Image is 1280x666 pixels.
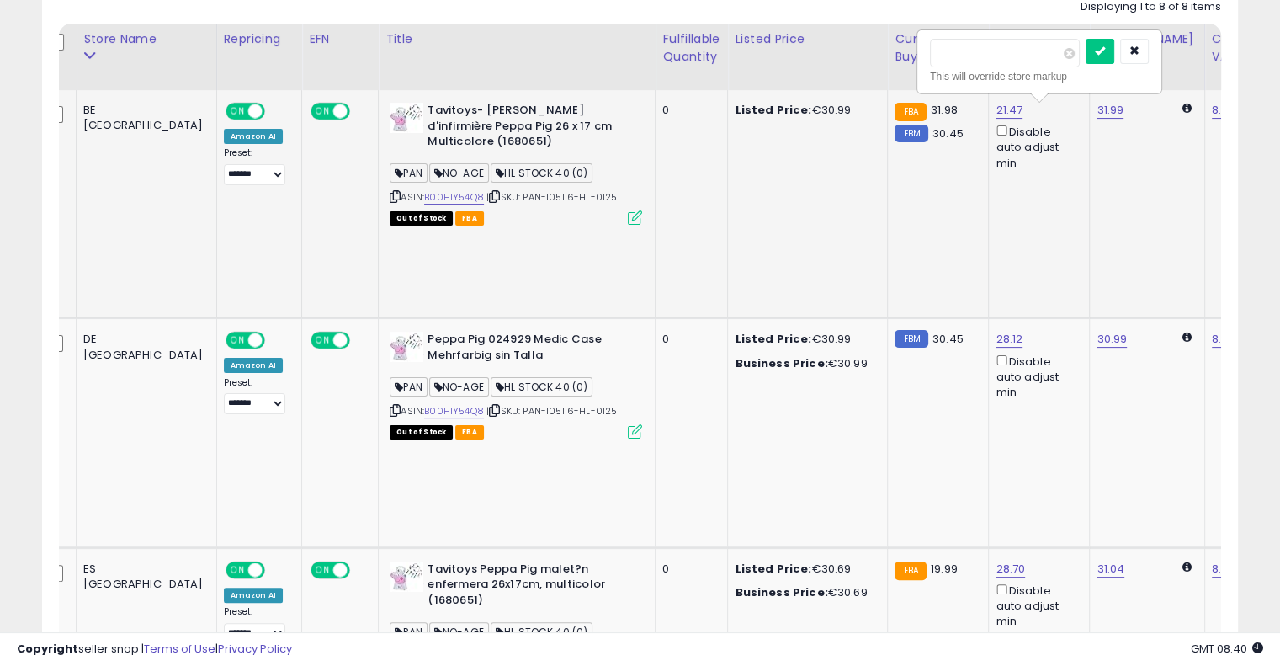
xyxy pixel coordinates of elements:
span: ON [227,104,248,119]
div: 0 [662,562,714,577]
span: | SKU: PAN-105116-HL-0125 [486,190,617,204]
a: 8.22 [1212,331,1235,348]
span: OFF [262,104,289,119]
div: [PERSON_NAME] [1097,30,1197,48]
div: EFN [309,30,371,48]
div: Current Buybox Price [895,30,981,66]
strong: Copyright [17,641,78,657]
div: Title [385,30,648,48]
div: Disable auto adjust min [996,581,1076,630]
div: Listed Price [735,30,880,48]
div: 0 [662,103,714,118]
div: Fulfillable Quantity [662,30,720,66]
b: Business Price: [735,355,827,371]
a: 31.99 [1097,102,1123,119]
div: Store Name [83,30,210,48]
img: 41keJ1+G6WL._SL40_.jpg [390,103,423,133]
a: Privacy Policy [218,641,292,657]
small: FBA [895,562,926,580]
span: All listings that are currently out of stock and unavailable for purchase on Amazon [390,211,453,226]
div: €30.99 [735,356,874,371]
div: €30.99 [735,103,874,118]
span: PAN [390,377,428,397]
div: This will override store markup [930,68,1149,85]
div: seller snap | | [17,642,292,658]
div: Preset: [224,147,289,185]
span: FBA [455,425,484,440]
span: OFF [348,562,374,577]
span: 30.45 [932,125,964,141]
a: 31.04 [1097,561,1124,578]
span: OFF [262,562,289,577]
span: HL STOCK 40 (0) [491,377,592,397]
div: €30.69 [735,585,874,600]
a: 21.47 [996,102,1022,119]
div: €30.69 [735,562,874,577]
span: PAN [390,163,428,183]
b: Tavitoys- [PERSON_NAME] d'infirmière Peppa Pig 26 x 17 cm Multicolore (1680651) [428,103,632,154]
span: OFF [262,333,289,348]
span: FBA [455,211,484,226]
span: ON [312,104,333,119]
div: BE [GEOGRAPHIC_DATA] [83,103,204,133]
div: Preset: [224,606,289,644]
span: 31.98 [931,102,958,118]
span: 2025-10-7 08:40 GMT [1191,641,1263,657]
div: ASIN: [390,103,642,223]
a: B00H1Y54Q8 [424,404,484,418]
span: OFF [348,104,374,119]
span: HL STOCK 40 (0) [491,163,592,183]
small: FBM [895,125,927,142]
a: 28.12 [996,331,1022,348]
span: 30.45 [932,331,964,347]
span: 19.99 [931,561,958,577]
img: 41keJ1+G6WL._SL40_.jpg [390,332,423,362]
div: Amazon AI [224,588,283,603]
span: ON [227,562,248,577]
span: | SKU: PAN-105116-HL-0125 [486,404,617,418]
div: DE [GEOGRAPHIC_DATA] [83,332,204,362]
a: 8.22 [1212,561,1235,578]
a: B00H1Y54Q8 [424,190,484,205]
div: Amazon AI [224,358,283,373]
b: Listed Price: [735,102,811,118]
span: All listings that are currently out of stock and unavailable for purchase on Amazon [390,425,453,440]
span: NO-AGE [429,377,489,397]
a: Terms of Use [144,641,215,657]
a: 30.99 [1097,331,1127,348]
b: Business Price: [735,584,827,600]
b: Listed Price: [735,561,811,577]
span: ON [312,562,333,577]
div: €30.99 [735,332,874,347]
div: Repricing [224,30,295,48]
div: Preset: [224,377,289,415]
div: Disable auto adjust min [996,122,1076,171]
span: NO-AGE [429,163,489,183]
a: 28.70 [996,561,1025,578]
span: ON [312,333,333,348]
b: Peppa Pig 024929 Medic Case Mehrfarbig sin Talla [428,332,632,367]
span: OFF [348,333,374,348]
a: 8.22 [1212,102,1235,119]
span: ON [227,333,248,348]
div: 0 [662,332,714,347]
small: FBA [895,103,926,121]
div: Amazon AI [224,129,283,144]
div: ES [GEOGRAPHIC_DATA] [83,562,204,592]
div: Disable auto adjust min [996,352,1076,401]
img: 41keJ1+G6WL._SL40_.jpg [390,562,423,592]
div: ASIN: [390,332,642,437]
b: Listed Price: [735,331,811,347]
b: Tavitoys Peppa Pig malet?n enfermera 26x17cm, multicolor (1680651) [428,562,632,613]
small: FBM [895,330,927,348]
